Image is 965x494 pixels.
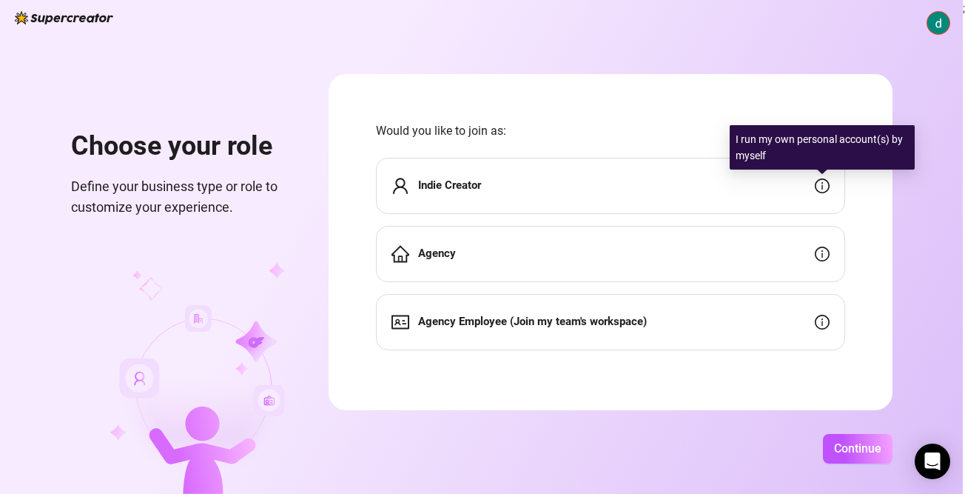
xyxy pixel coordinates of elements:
[391,313,409,331] span: idcard
[391,177,409,195] span: user
[418,247,456,260] strong: Agency
[418,178,481,192] strong: Indie Creator
[915,444,950,479] div: Open Intercom Messenger
[834,441,881,455] span: Continue
[71,176,293,218] span: Define your business type or role to customize your experience.
[418,315,647,328] strong: Agency Employee (Join my team's workspace)
[815,247,830,261] span: info-circle
[730,125,915,170] div: I run my own personal account(s) by myself
[15,11,113,24] img: logo
[391,245,409,263] span: home
[815,178,830,193] span: info-circle
[71,130,293,163] h1: Choose your role
[815,315,830,330] span: info-circle
[927,12,949,34] img: ACg8ocLIYpRknfVJXy8wWYn-hKHhBOiiCyjG-rKXpww8-9NQp4-GmQ=s96-c
[376,121,845,140] span: Would you like to join as:
[823,434,892,464] button: Continue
